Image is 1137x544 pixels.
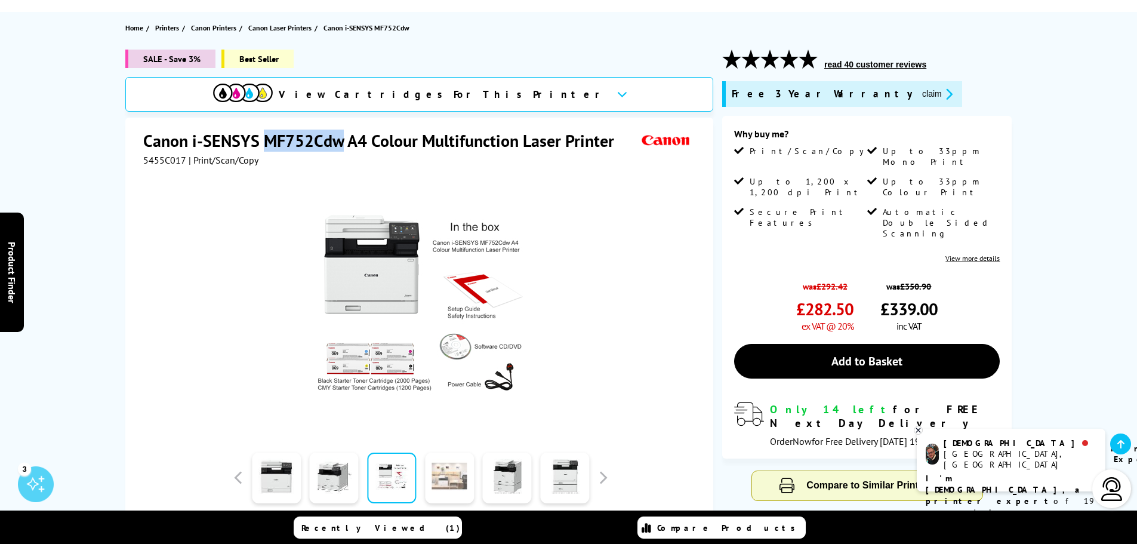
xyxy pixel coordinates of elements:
[213,84,273,102] img: cmyk-icon.svg
[796,275,853,292] span: was
[883,146,997,167] span: Up to 33ppm Mono Print
[125,50,215,68] span: SALE - Save 3%
[155,21,179,34] span: Printers
[143,130,626,152] h1: Canon i-SENSYS MF752Cdw A4 Colour Multifunction Laser Printer
[926,473,1096,541] p: of 19 years! Leave me a message and I'll respond ASAP
[750,207,864,228] span: Secure Print Features
[770,402,893,416] span: Only 14 left
[806,480,933,490] span: Compare to Similar Printers
[294,517,462,539] a: Recently Viewed (1)
[883,207,997,239] span: Automatic Double Sided Scanning
[18,462,31,475] div: 3
[821,59,930,70] button: read 40 customer reviews
[816,281,848,292] strike: £292.42
[793,435,812,447] span: Now
[752,471,982,500] button: Compare to Similar Printers
[323,21,412,34] a: Canon i-SENSYS MF752Cdw
[926,473,1083,506] b: I'm [DEMOGRAPHIC_DATA], a printer expert
[944,438,1096,448] div: [DEMOGRAPHIC_DATA]
[279,88,607,101] span: View Cartridges For This Printer
[304,190,538,424] img: Canon i-SENSYS MF752Cdw Thumbnail
[155,21,182,34] a: Printers
[637,517,806,539] a: Compare Products
[248,21,315,34] a: Canon Laser Printers
[191,21,236,34] span: Canon Printers
[125,21,143,34] span: Home
[770,435,975,447] span: Order for Free Delivery [DATE] 19 September!
[900,281,931,292] strike: £350.90
[750,146,873,156] span: Print/Scan/Copy
[945,254,1000,263] a: View more details
[301,523,460,533] span: Recently Viewed (1)
[796,298,853,320] span: £282.50
[880,298,938,320] span: £339.00
[639,130,694,152] img: Canon
[189,154,258,166] span: | Print/Scan/Copy
[221,50,294,68] span: Best Seller
[6,241,18,303] span: Product Finder
[802,320,853,332] span: ex VAT @ 20%
[883,176,997,198] span: Up to 33ppm Colour Print
[1100,477,1124,501] img: user-headset-light.svg
[125,21,146,34] a: Home
[770,402,1000,430] div: for FREE Next Day Delivery
[750,176,864,198] span: Up to 1,200 x 1,200 dpi Print
[880,275,938,292] span: was
[944,448,1096,470] div: [GEOGRAPHIC_DATA], [GEOGRAPHIC_DATA]
[896,320,922,332] span: inc VAT
[657,523,802,533] span: Compare Products
[191,21,239,34] a: Canon Printers
[734,402,1000,447] div: modal_delivery
[323,21,409,34] span: Canon i-SENSYS MF752Cdw
[734,128,1000,146] div: Why buy me?
[143,154,186,166] span: 5455C017
[919,87,956,101] button: promo-description
[732,87,913,101] span: Free 3 Year Warranty
[926,444,939,465] img: chris-livechat.png
[734,344,1000,379] a: Add to Basket
[248,21,312,34] span: Canon Laser Printers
